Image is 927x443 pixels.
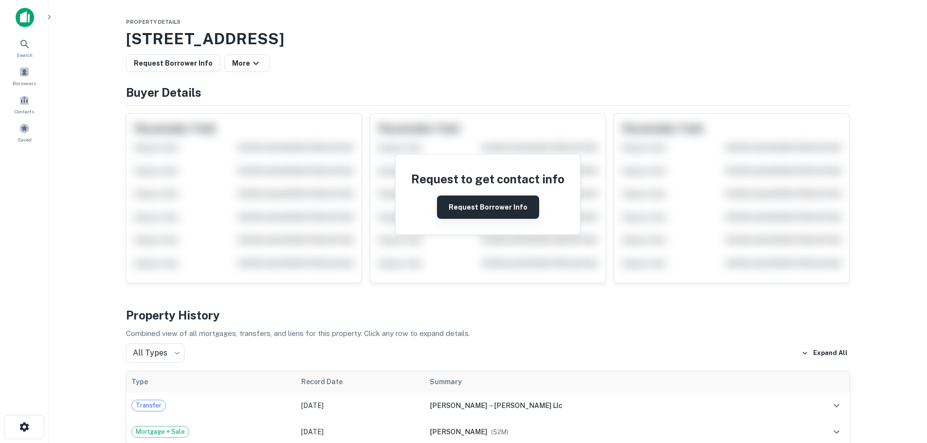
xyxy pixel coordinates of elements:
[132,401,165,410] span: Transfer
[3,63,46,89] a: Borrowers
[411,170,564,188] h4: Request to get contact info
[878,365,927,412] iframe: Chat Widget
[437,195,539,219] button: Request Borrower Info
[18,136,32,143] span: Saved
[224,54,270,72] button: More
[126,19,181,25] span: Property Details
[132,427,189,437] span: Mortgage + Sale
[828,424,845,440] button: expand row
[127,371,296,392] th: Type
[126,306,850,324] h4: Property History
[16,8,34,27] img: capitalize-icon.png
[15,107,34,115] span: Contacts
[296,371,425,392] th: Record Date
[126,54,220,72] button: Request Borrower Info
[425,371,783,392] th: Summary
[3,35,46,61] a: Search
[494,402,563,409] span: [PERSON_NAME] llc
[126,343,184,363] div: All Types
[126,27,850,51] h3: [STREET_ADDRESS]
[430,428,487,436] span: [PERSON_NAME]
[296,392,425,419] td: [DATE]
[13,79,36,87] span: Borrowers
[3,91,46,117] a: Contacts
[491,428,509,436] span: ($ 2M )
[828,397,845,414] button: expand row
[3,119,46,145] a: Saved
[430,400,779,411] div: →
[430,402,487,409] span: [PERSON_NAME]
[126,328,850,339] p: Combined view of all mortgages, transfers, and liens for this property. Click any row to expand d...
[799,346,850,360] button: Expand All
[126,84,850,101] h4: Buyer Details
[17,51,33,59] span: Search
